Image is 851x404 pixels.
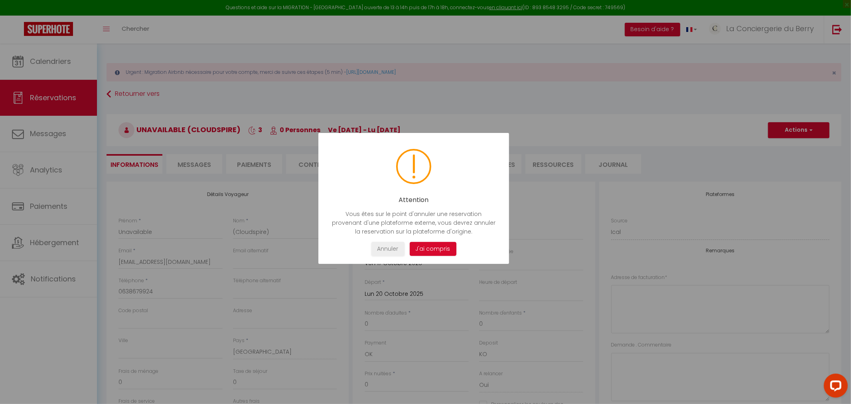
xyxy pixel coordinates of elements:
h2: Attention [330,196,497,204]
iframe: LiveChat chat widget [817,370,851,404]
p: Vous êtes sur le point d'annuler une reservation provenant d'une plateforme externe, vous devrez ... [330,210,497,236]
button: Annuler [371,242,404,256]
button: J'ai compris [409,242,456,256]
